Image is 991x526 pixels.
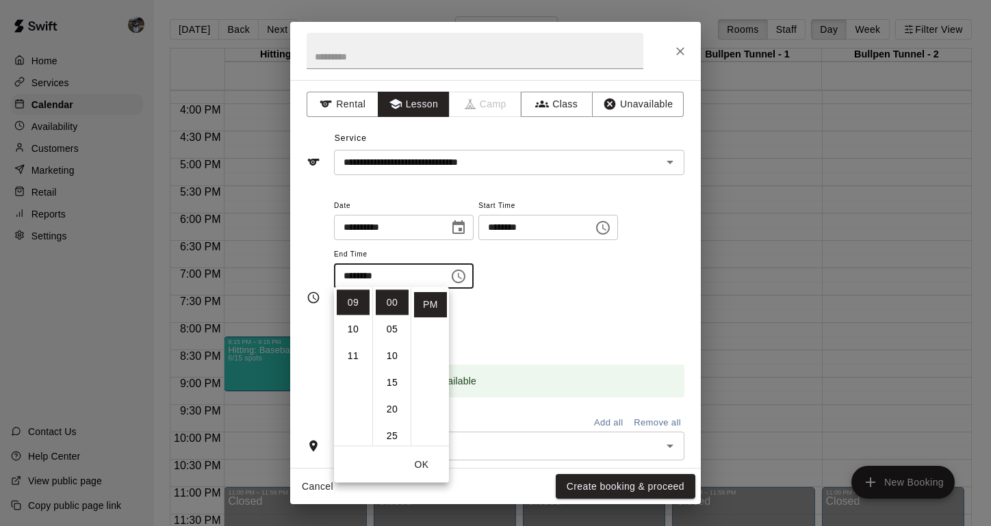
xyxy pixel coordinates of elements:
li: 10 hours [337,317,370,342]
span: Camps can only be created in the Services page [450,92,522,117]
button: Cancel [296,474,339,499]
ul: Select hours [334,287,372,446]
span: Service [335,133,367,143]
button: Add all [587,412,630,434]
button: Open [660,153,680,172]
button: Remove all [630,412,684,434]
button: Lesson [378,92,450,117]
span: Start Time [478,197,618,215]
li: PM [414,292,447,317]
svg: Service [307,155,320,169]
li: 9 hours [337,290,370,315]
span: Date [334,197,474,215]
button: Choose time, selected time is 8:00 PM [589,214,617,241]
li: 5 minutes [376,317,409,342]
ul: Select meridiem [411,287,449,446]
ul: Select minutes [372,287,411,446]
svg: Timing [307,291,320,304]
button: Class [521,92,593,117]
button: Choose date, selected date is Sep 16, 2025 [445,214,472,241]
span: End Time [334,246,474,264]
svg: Rooms [307,439,320,453]
li: 20 minutes [376,397,409,422]
li: 25 minutes [376,423,409,449]
li: 10 minutes [376,343,409,369]
li: 11 hours [337,343,370,369]
li: 0 minutes [376,290,409,315]
button: Create booking & proceed [556,474,695,499]
button: Rental [307,92,378,117]
button: Choose time, selected time is 9:00 PM [445,263,472,290]
button: Close [668,39,693,64]
li: 15 minutes [376,370,409,395]
button: OK [400,452,443,477]
button: Unavailable [592,92,684,117]
button: Open [660,436,680,456]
